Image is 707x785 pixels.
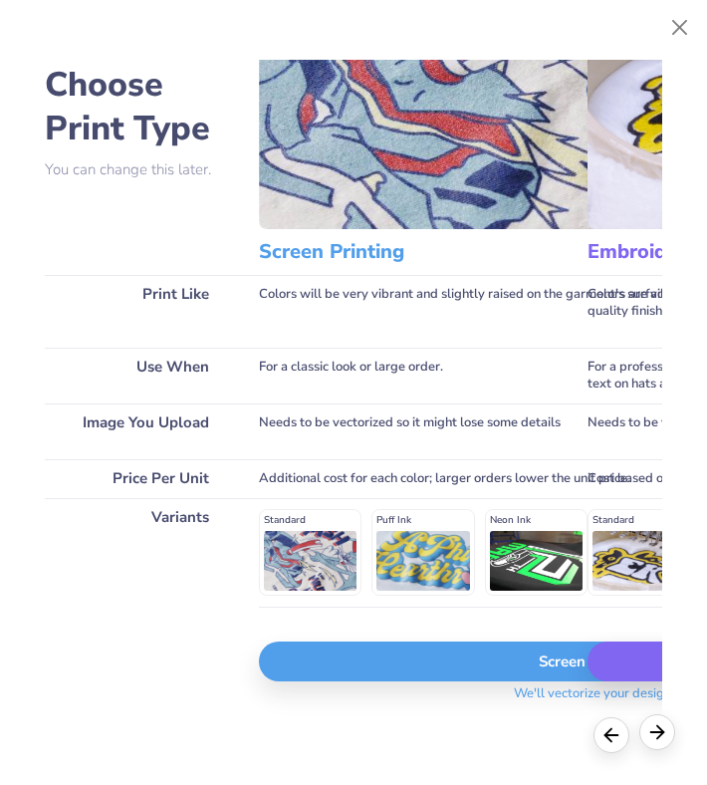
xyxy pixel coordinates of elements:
[45,498,229,607] div: Variants
[45,348,229,403] div: Use When
[45,403,229,459] div: Image You Upload
[506,685,682,714] span: We'll vectorize your design.
[45,63,229,150] h2: Choose Print Type
[661,9,699,47] button: Close
[45,275,229,348] div: Print Like
[45,459,229,498] div: Price Per Unit
[45,161,229,178] p: You can change this later.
